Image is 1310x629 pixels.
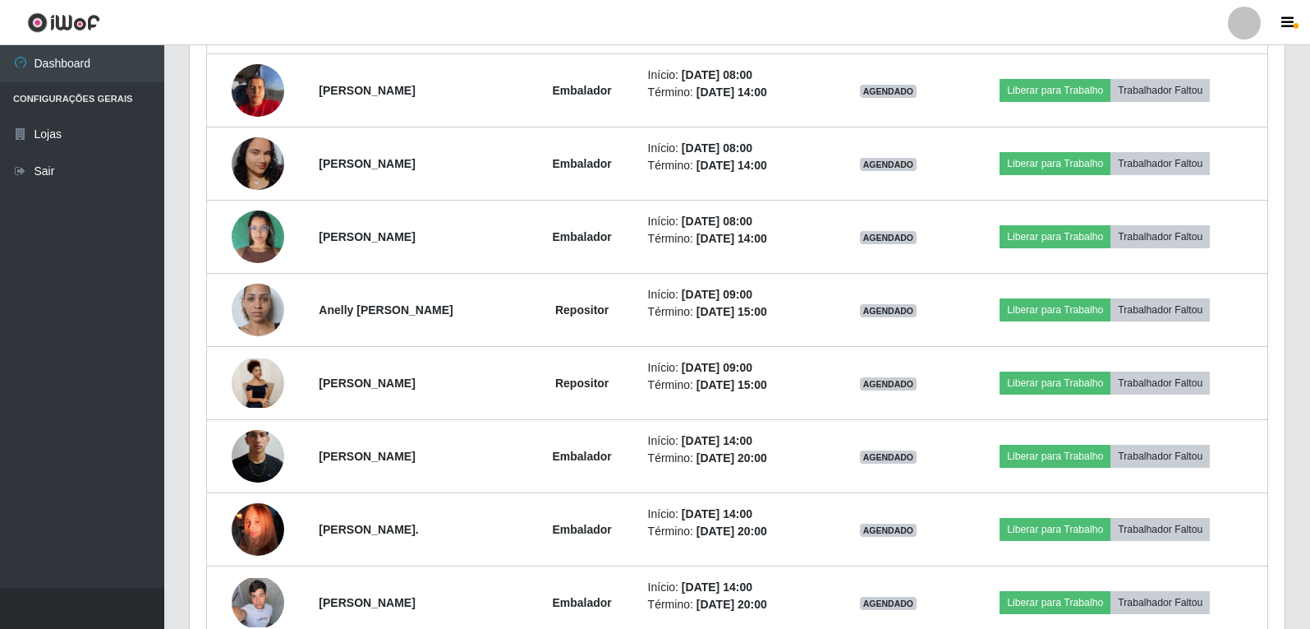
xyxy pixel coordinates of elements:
button: Trabalhador Faltou [1110,591,1210,614]
time: [DATE] 20:00 [696,598,767,611]
li: Término: [648,303,825,321]
strong: [PERSON_NAME] [319,596,415,609]
span: AGENDADO [860,231,917,244]
time: [DATE] 14:00 [696,232,767,245]
span: AGENDADO [860,304,917,317]
li: Início: [648,506,825,523]
button: Liberar para Trabalho [1000,518,1110,541]
strong: [PERSON_NAME]. [319,523,418,536]
li: Término: [648,377,825,394]
time: [DATE] 20:00 [696,525,767,538]
time: [DATE] 09:00 [682,361,752,374]
strong: Repositor [555,303,609,317]
img: 1757454184631.jpeg [232,358,284,407]
strong: Embalador [552,157,611,170]
button: Trabalhador Faltou [1110,225,1210,248]
strong: Repositor [555,377,609,390]
button: Liberar para Trabalho [1000,152,1110,175]
strong: [PERSON_NAME] [319,377,415,390]
img: 1757965550852.jpeg [232,201,284,271]
time: [DATE] 14:00 [682,434,752,447]
button: Trabalhador Faltou [1110,79,1210,102]
button: Liberar para Trabalho [1000,225,1110,248]
li: Término: [648,523,825,540]
li: Início: [648,67,825,84]
li: Início: [648,213,825,230]
span: AGENDADO [860,85,917,98]
time: [DATE] 14:00 [682,507,752,520]
time: [DATE] 08:00 [682,215,752,228]
strong: Embalador [552,450,611,463]
time: [DATE] 15:00 [696,378,767,391]
strong: [PERSON_NAME] [319,157,415,170]
strong: [PERSON_NAME] [319,230,415,243]
button: Trabalhador Faltou [1110,518,1210,541]
strong: Embalador [552,230,611,243]
button: Liberar para Trabalho [1000,372,1110,395]
img: CoreUI Logo [27,12,100,33]
span: AGENDADO [860,524,917,537]
li: Início: [648,286,825,303]
li: Início: [648,140,825,157]
time: [DATE] 08:00 [682,68,752,81]
span: AGENDADO [860,597,917,610]
li: Início: [648,432,825,450]
time: [DATE] 08:00 [682,141,752,155]
span: AGENDADO [860,158,917,171]
img: 1757795948301.jpeg [232,578,284,627]
button: Trabalhador Faltou [1110,152,1210,175]
button: Trabalhador Faltou [1110,372,1210,395]
strong: Embalador [552,84,611,97]
li: Término: [648,450,825,467]
button: Liberar para Trabalho [1000,445,1110,468]
strong: [PERSON_NAME] [319,84,415,97]
li: Término: [648,230,825,247]
button: Liberar para Trabalho [1000,79,1110,102]
time: [DATE] 14:00 [682,580,752,594]
strong: Anelly [PERSON_NAME] [319,303,453,317]
time: [DATE] 14:00 [696,159,767,172]
img: 1757435455970.jpeg [232,55,284,125]
li: Término: [648,84,825,101]
img: 1757527899445.jpeg [232,483,284,576]
li: Término: [648,157,825,174]
strong: [PERSON_NAME] [319,450,415,463]
img: 1758113162327.jpeg [232,398,284,515]
time: [DATE] 14:00 [696,86,767,99]
span: AGENDADO [860,377,917,391]
li: Início: [648,359,825,377]
button: Trabalhador Faltou [1110,445,1210,468]
strong: Embalador [552,596,611,609]
span: AGENDADO [860,451,917,464]
img: 1757628452070.jpeg [232,105,284,222]
time: [DATE] 15:00 [696,305,767,318]
button: Liberar para Trabalho [1000,591,1110,614]
img: 1736004574003.jpeg [232,263,284,357]
li: Início: [648,579,825,596]
strong: Embalador [552,523,611,536]
time: [DATE] 09:00 [682,288,752,301]
button: Liberar para Trabalho [1000,298,1110,321]
li: Término: [648,596,825,613]
button: Trabalhador Faltou [1110,298,1210,321]
time: [DATE] 20:00 [696,451,767,465]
